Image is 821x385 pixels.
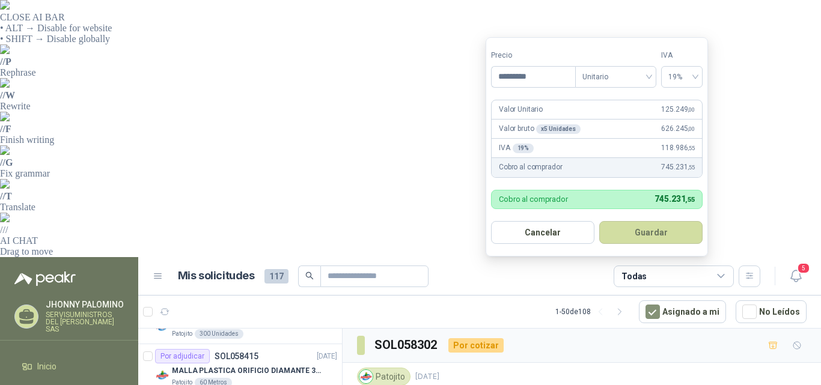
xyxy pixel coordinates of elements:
p: SOL058415 [215,352,258,360]
button: Asignado a mi [639,300,726,323]
div: Por adjudicar [155,349,210,363]
div: 300 Unidades [195,329,243,339]
p: SERVISUMINISTROS DEL [PERSON_NAME] SAS [46,311,124,333]
span: 5 [797,262,810,274]
a: Inicio [14,355,124,378]
button: 5 [785,265,807,287]
button: No Leídos [736,300,807,323]
div: 1 - 50 de 108 [555,302,629,321]
div: Todas [621,270,647,283]
span: search [305,271,314,280]
span: Inicio [37,360,56,373]
h1: Mis solicitudes [178,267,255,285]
img: Logo peakr [14,271,76,286]
p: Patojito [172,329,192,339]
h3: SOL058302 [374,336,439,354]
div: Por cotizar [448,338,504,353]
p: [DATE] [415,371,439,383]
p: JHONNY PALOMINO [46,300,124,309]
p: MALLA PLASTICA ORIFICIO DIAMANTE 3MM [172,365,322,377]
span: 117 [264,269,288,283]
img: Company Logo [155,368,169,383]
p: [DATE] [317,351,337,362]
img: Company Logo [359,370,373,383]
